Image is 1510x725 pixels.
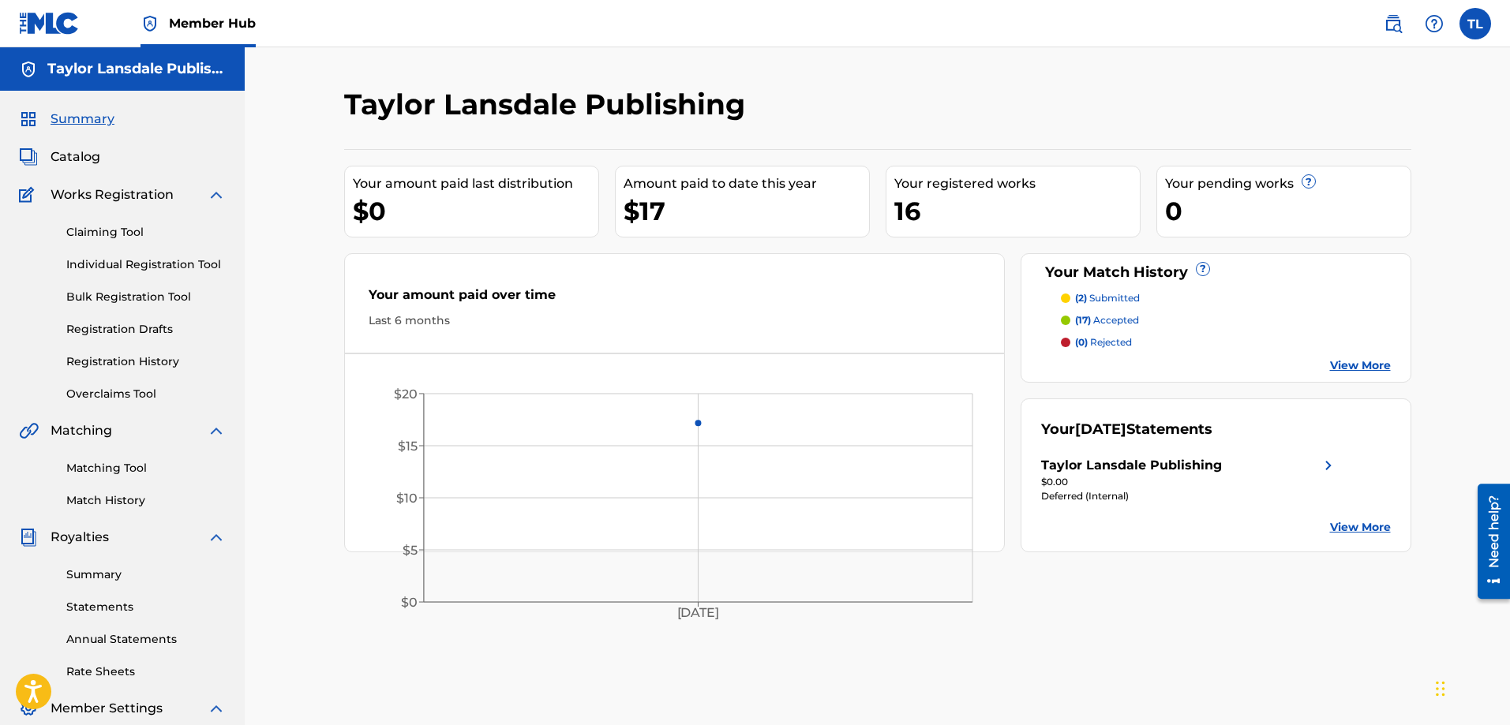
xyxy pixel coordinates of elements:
[1075,314,1091,326] span: (17)
[51,148,100,166] span: Catalog
[1302,175,1315,188] span: ?
[398,439,418,454] tspan: $15
[207,185,226,204] img: expand
[1466,478,1510,605] iframe: Resource Center
[1319,456,1338,475] img: right chevron icon
[1075,313,1139,327] p: accepted
[894,174,1140,193] div: Your registered works
[19,110,38,129] img: Summary
[19,110,114,129] a: SummarySummary
[19,60,38,79] img: Accounts
[66,224,226,241] a: Claiming Tool
[401,595,418,610] tspan: $0
[1041,456,1338,503] a: Taylor Lansdale Publishingright chevron icon$0.00Deferred (Internal)
[676,606,719,621] tspan: [DATE]
[47,60,226,78] h5: Taylor Lansdale Publishing
[19,528,38,547] img: Royalties
[19,185,39,204] img: Works Registration
[1436,665,1445,712] div: Drag
[66,566,226,583] a: Summary
[1459,8,1491,39] div: User Menu
[207,699,226,718] img: expand
[66,353,226,370] a: Registration History
[66,492,226,509] a: Match History
[66,631,226,648] a: Annual Statements
[1165,174,1411,193] div: Your pending works
[66,599,226,615] a: Statements
[1061,335,1391,349] a: (0) rejected
[66,256,226,273] a: Individual Registration Tool
[51,110,114,129] span: Summary
[369,312,981,329] div: Last 6 months
[1425,14,1444,33] img: help
[51,699,163,718] span: Member Settings
[1041,489,1338,503] div: Deferred (Internal)
[1418,8,1450,39] div: Help
[1330,519,1391,536] a: View More
[1075,336,1088,348] span: (0)
[66,321,226,338] a: Registration Drafts
[1330,357,1391,374] a: View More
[19,421,39,440] img: Matching
[1075,420,1126,438] span: [DATE]
[1075,291,1140,305] p: submitted
[1075,335,1132,349] p: rejected
[207,528,226,547] img: expand
[1041,262,1391,283] div: Your Match History
[1197,263,1209,275] span: ?
[1061,291,1391,305] a: (2) submitted
[403,543,418,558] tspan: $5
[1041,475,1338,489] div: $0.00
[1061,313,1391,327] a: (17) accepted
[51,185,174,204] span: Works Registration
[353,174,598,193] div: Your amount paid last distribution
[51,421,112,440] span: Matching
[19,699,38,718] img: Member Settings
[19,12,80,35] img: MLC Logo
[1377,8,1409,39] a: Public Search
[624,193,869,229] div: $17
[19,148,38,166] img: Catalog
[19,148,100,166] a: CatalogCatalog
[369,286,981,312] div: Your amount paid over time
[396,491,418,506] tspan: $10
[624,174,869,193] div: Amount paid to date this year
[353,193,598,229] div: $0
[1041,419,1212,440] div: Your Statements
[141,14,159,33] img: Top Rightsholder
[894,193,1140,229] div: 16
[66,663,226,680] a: Rate Sheets
[1075,292,1087,304] span: (2)
[66,289,226,305] a: Bulk Registration Tool
[394,387,418,402] tspan: $20
[1041,456,1222,475] div: Taylor Lansdale Publishing
[51,528,109,547] span: Royalties
[207,421,226,440] img: expand
[66,386,226,402] a: Overclaims Tool
[344,87,753,122] h2: Taylor Lansdale Publishing
[1384,14,1403,33] img: search
[1431,649,1510,725] iframe: Chat Widget
[169,14,256,32] span: Member Hub
[66,460,226,476] a: Matching Tool
[1165,193,1411,229] div: 0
